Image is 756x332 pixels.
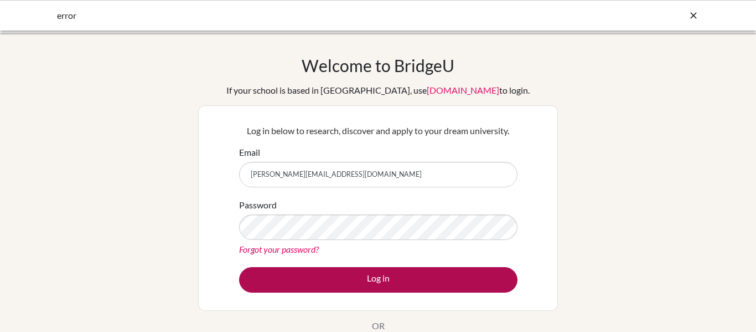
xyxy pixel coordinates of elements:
[239,244,319,254] a: Forgot your password?
[239,124,517,137] p: Log in below to research, discover and apply to your dream university.
[239,146,260,159] label: Email
[302,55,454,75] h1: Welcome to BridgeU
[226,84,530,97] div: If your school is based in [GEOGRAPHIC_DATA], use to login.
[239,267,517,293] button: Log in
[57,9,533,22] div: error
[427,85,499,95] a: [DOMAIN_NAME]
[239,198,277,212] label: Password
